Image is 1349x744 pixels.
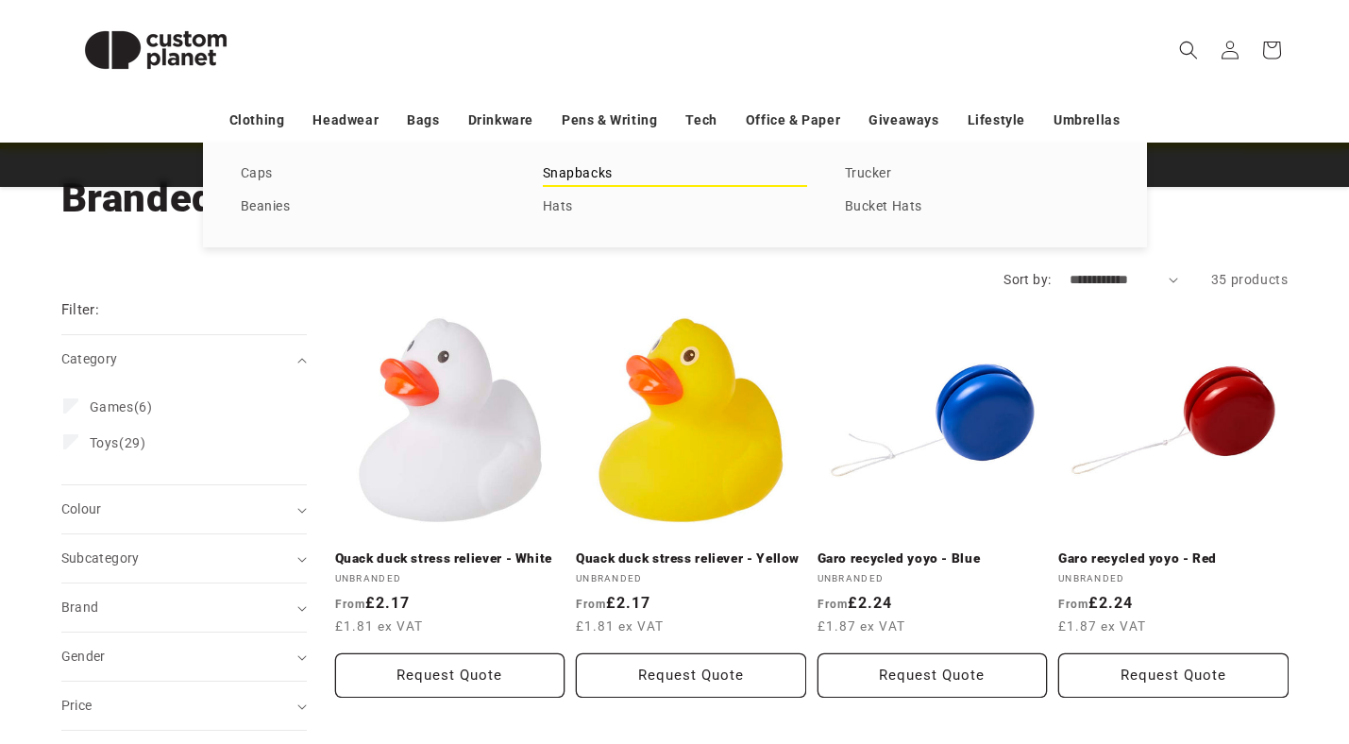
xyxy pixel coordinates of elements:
img: Custom Planet [61,8,250,93]
span: Category [61,351,118,366]
a: Snapbacks [543,161,807,187]
a: Lifestyle [968,104,1025,137]
a: Tech [685,104,717,137]
a: Drinkware [468,104,533,137]
a: Quack duck stress reliever - Yellow [576,550,806,567]
h2: Filter: [61,299,100,321]
button: Request Quote [818,653,1048,698]
a: Caps [241,161,505,187]
span: Games [90,399,134,414]
a: Headwear [312,104,379,137]
summary: Brand (0 selected) [61,583,307,632]
summary: Colour (0 selected) [61,485,307,533]
summary: Price [61,682,307,730]
iframe: Chat Widget [1025,540,1349,744]
label: Sort by: [1003,272,1051,287]
a: Clothing [229,104,285,137]
a: Giveaways [868,104,938,137]
span: (29) [90,434,146,451]
summary: Gender (0 selected) [61,633,307,681]
a: Umbrellas [1054,104,1120,137]
summary: Search [1168,29,1209,71]
a: Hats [543,194,807,220]
summary: Category (0 selected) [61,335,307,383]
a: Trucker [845,161,1109,187]
a: Pens & Writing [562,104,657,137]
a: Bucket Hats [845,194,1109,220]
button: Request Quote [335,653,565,698]
a: Office & Paper [746,104,840,137]
span: 35 products [1211,272,1289,287]
a: Quack duck stress reliever - White [335,550,565,567]
span: Colour [61,501,102,516]
span: Brand [61,600,99,615]
span: Subcategory [61,550,140,566]
span: Toys [90,435,119,450]
a: Beanies [241,194,505,220]
span: Price [61,698,93,713]
a: Bags [407,104,439,137]
summary: Subcategory (0 selected) [61,534,307,583]
span: Gender [61,649,106,664]
a: Garo recycled yoyo - Blue [818,550,1048,567]
button: Request Quote [576,653,806,698]
span: (6) [90,398,153,415]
